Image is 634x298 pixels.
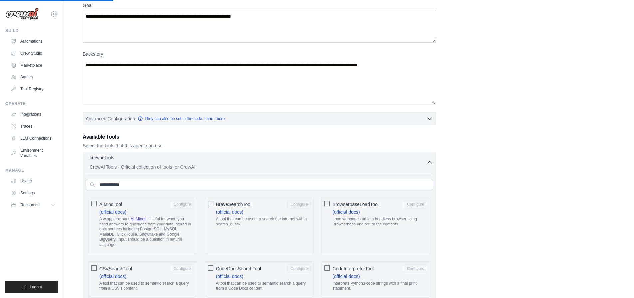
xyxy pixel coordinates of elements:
[8,145,58,161] a: Environment Variables
[86,115,135,122] span: Advanced Configuration
[99,281,194,291] p: A tool that can be used to semantic search a query from a CSV's content.
[216,217,311,227] p: A tool that can be used to search the internet with a search_query.
[216,281,311,291] p: A tool that can be used to semantic search a query from a Code Docs content.
[287,200,311,209] button: BraveSearchTool (official docs) A tool that can be used to search the internet with a search_query.
[83,51,436,57] label: Backstory
[332,217,427,227] p: Load webpages url in a headless browser using Browserbase and return the contents
[8,36,58,47] a: Automations
[171,264,194,273] button: CSVSearchTool (official docs) A tool that can be used to semantic search a query from a CSV's con...
[99,274,126,279] a: (official docs)
[332,201,379,208] span: BrowserbaseLoadTool
[20,202,39,208] span: Resources
[99,265,132,272] span: CSVSearchTool
[8,60,58,71] a: Marketplace
[216,209,243,215] a: (official docs)
[8,133,58,144] a: LLM Connections
[138,116,225,121] a: They can also be set in the code. Learn more
[99,209,126,215] a: (official docs)
[332,281,427,291] p: Interprets Python3 code strings with a final print statement.
[99,217,194,248] p: A wrapper around . Useful for when you need answers to questions from your data, stored in data s...
[8,200,58,210] button: Resources
[8,188,58,198] a: Settings
[90,154,114,161] p: crewai-tools
[287,264,311,273] button: CodeDocsSearchTool (official docs) A tool that can be used to semantic search a query from a Code...
[8,109,58,120] a: Integrations
[86,154,433,170] button: crewai-tools CrewAI Tools - Official collection of tools for CrewAI
[83,2,436,9] label: Goal
[5,101,58,106] div: Operate
[8,121,58,132] a: Traces
[5,168,58,173] div: Manage
[404,264,427,273] button: CodeInterpreterTool (official docs) Interprets Python3 code strings with a final print statement.
[171,200,194,209] button: AIMindTool (official docs) A wrapper aroundAI-Minds. Useful for when you need answers to question...
[216,274,243,279] a: (official docs)
[5,28,58,33] div: Build
[8,84,58,94] a: Tool Registry
[332,265,374,272] span: CodeInterpreterTool
[83,133,436,141] h3: Available Tools
[5,8,39,20] img: Logo
[216,265,261,272] span: CodeDocsSearchTool
[131,217,146,221] a: AI-Minds
[8,48,58,59] a: Crew Studio
[83,142,436,149] p: Select the tools that this agent can use.
[8,72,58,82] a: Agents
[5,281,58,293] button: Logout
[30,284,42,290] span: Logout
[332,209,360,215] a: (official docs)
[8,176,58,186] a: Usage
[216,201,252,208] span: BraveSearchTool
[332,274,360,279] a: (official docs)
[90,164,426,170] p: CrewAI Tools - Official collection of tools for CrewAI
[99,201,122,208] span: AIMindTool
[83,113,436,125] button: Advanced Configuration They can also be set in the code. Learn more
[404,200,427,209] button: BrowserbaseLoadTool (official docs) Load webpages url in a headless browser using Browserbase and...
